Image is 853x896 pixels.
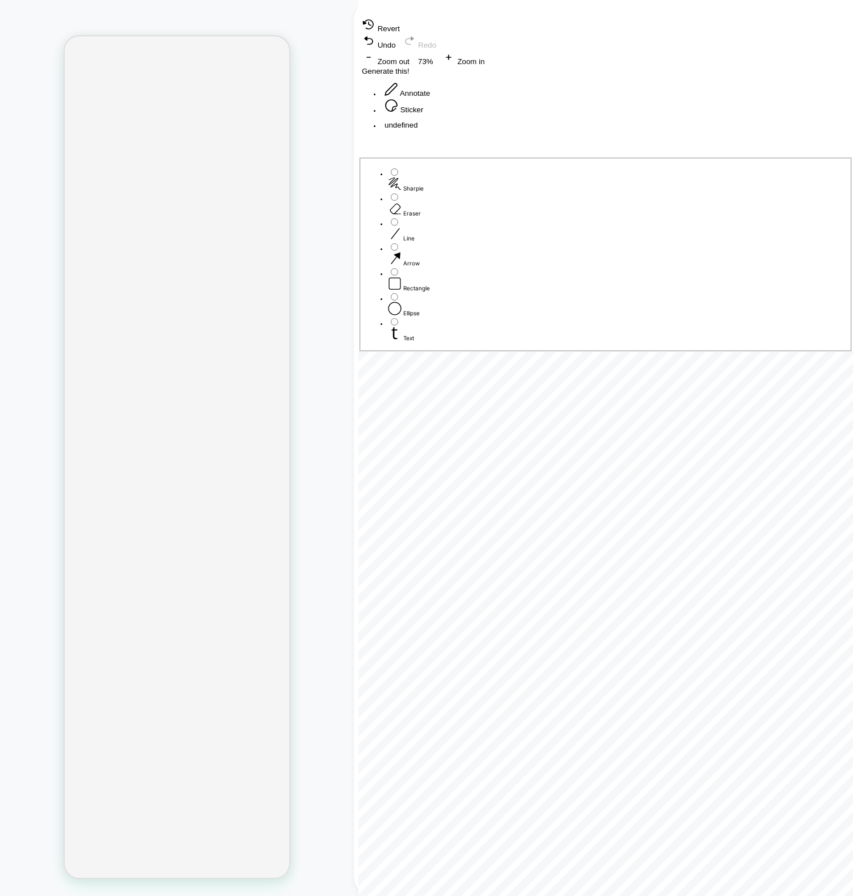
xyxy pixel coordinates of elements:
[358,66,413,76] button: Generate this!
[388,202,847,217] label: Eraser
[403,285,430,291] span: Rectangle
[403,185,424,192] span: Sharpie
[362,67,409,75] span: Generate this!
[391,168,398,176] input: Sharpie
[403,335,414,341] span: Text
[391,318,398,326] input: Text
[391,218,398,226] input: Line
[403,210,421,217] span: Eraser
[391,268,398,276] input: Rectangle
[358,50,413,66] button: Zoom out
[381,120,421,130] button: Select shape undefined
[378,57,409,66] span: Zoom out
[358,17,403,33] button: Revert
[403,310,420,316] span: Ellipse
[391,243,398,251] input: Arrow
[418,41,436,49] span: Redo
[399,33,440,50] button: Redo
[418,57,433,66] span: 73%
[415,57,437,66] button: 73%
[381,82,433,98] button: Annotate
[391,293,398,301] input: Ellipse
[388,227,847,242] label: Line
[438,50,488,66] button: Zoom in
[388,327,847,341] label: Text
[388,252,847,267] label: Arrow
[403,235,415,242] span: Line
[378,41,396,49] span: Undo
[388,177,847,192] label: Sharpie
[388,277,847,291] label: Rectangle
[391,193,398,201] input: Eraser
[358,33,399,50] button: Undo
[381,98,427,115] button: Sticker
[400,89,430,98] span: Annotate
[400,105,424,114] span: Sticker
[385,121,418,129] span: undefined
[388,302,847,316] label: Ellipse
[403,260,420,267] span: Arrow
[457,57,484,66] span: Zoom in
[378,24,400,33] span: Revert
